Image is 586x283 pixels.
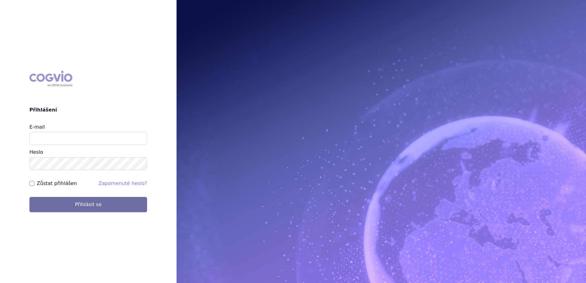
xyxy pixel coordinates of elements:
a: Zapomenuté heslo? [98,180,147,186]
div: COGVIO [29,71,72,87]
button: Přihlásit se [29,197,147,212]
label: E-mail [29,124,45,130]
label: Zůstat přihlášen [37,180,77,187]
label: Heslo [29,149,43,155]
h2: Přihlášení [29,106,147,114]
